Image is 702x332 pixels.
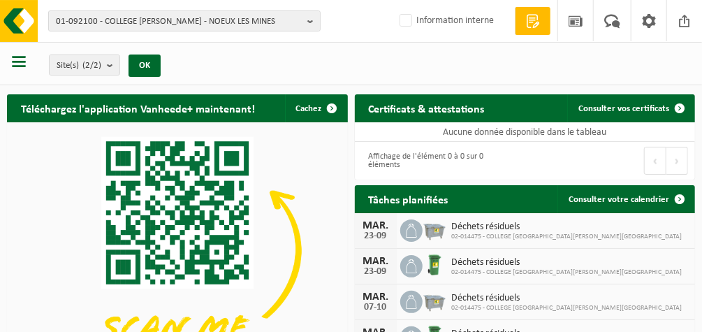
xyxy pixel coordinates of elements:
span: Consulter vos certificats [578,104,669,113]
div: 07-10 [362,303,390,312]
h2: Certificats & attestations [355,94,499,122]
a: Consulter votre calendrier [557,185,694,213]
div: MAR. [362,256,390,267]
img: WB-0240-HPE-GN-01 [423,253,446,277]
span: 01-092100 - COLLEGE [PERSON_NAME] - NOEUX LES MINES [56,11,302,32]
span: 02-014475 - COLLEGE [GEOGRAPHIC_DATA][PERSON_NAME][GEOGRAPHIC_DATA] [452,233,682,241]
count: (2/2) [82,61,101,70]
img: WB-2500-GAL-GY-01 [423,217,446,241]
h2: Téléchargez l'application Vanheede+ maintenant! [7,94,269,122]
span: Cachez [296,104,322,113]
div: MAR. [362,220,390,231]
img: WB-2500-GAL-GY-01 [423,289,446,312]
a: Consulter vos certificats [567,94,694,122]
div: MAR. [362,291,390,303]
span: Déchets résiduels [452,257,682,268]
td: Aucune donnée disponible dans le tableau [355,122,696,142]
button: Next [666,147,688,175]
button: Site(s)(2/2) [49,55,120,75]
div: 23-09 [362,231,390,241]
span: Déchets résiduels [452,293,682,304]
span: 02-014475 - COLLEGE [GEOGRAPHIC_DATA][PERSON_NAME][GEOGRAPHIC_DATA] [452,268,682,277]
button: Previous [644,147,666,175]
div: Affichage de l'élément 0 à 0 sur 0 éléments [362,145,518,176]
button: Cachez [285,94,346,122]
label: Information interne [397,10,494,31]
button: OK [129,55,161,77]
span: Site(s) [57,55,101,76]
span: Consulter votre calendrier [569,195,669,204]
span: 02-014475 - COLLEGE [GEOGRAPHIC_DATA][PERSON_NAME][GEOGRAPHIC_DATA] [452,304,682,312]
div: 23-09 [362,267,390,277]
button: 01-092100 - COLLEGE [PERSON_NAME] - NOEUX LES MINES [48,10,321,31]
span: Déchets résiduels [452,222,682,233]
h2: Tâches planifiées [355,185,462,212]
